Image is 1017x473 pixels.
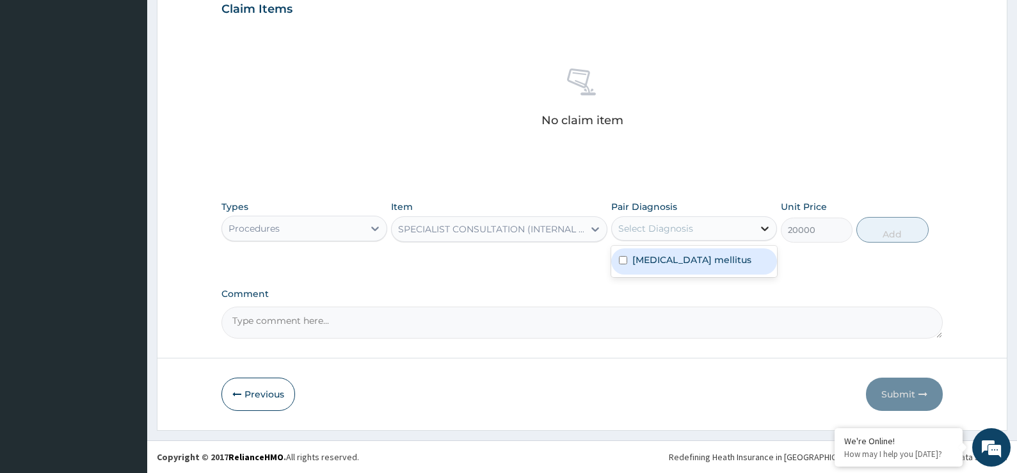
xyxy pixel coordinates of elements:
[866,378,943,411] button: Submit
[398,223,585,236] div: SPECIALIST CONSULTATION (INTERNAL MEDICINE / ENDOCRINOLOGY)
[844,435,953,447] div: We're Online!
[74,150,177,279] span: We're online!
[632,253,751,266] label: [MEDICAL_DATA] mellitus
[221,202,248,212] label: Types
[6,327,244,372] textarea: Type your message and hit 'Enter'
[391,200,413,213] label: Item
[541,114,623,127] p: No claim item
[669,451,1007,463] div: Redefining Heath Insurance in [GEOGRAPHIC_DATA] using Telemedicine and Data Science!
[157,451,286,463] strong: Copyright © 2017 .
[228,451,284,463] a: RelianceHMO
[618,222,693,235] div: Select Diagnosis
[210,6,241,37] div: Minimize live chat window
[856,217,929,243] button: Add
[611,200,677,213] label: Pair Diagnosis
[221,378,295,411] button: Previous
[24,64,52,96] img: d_794563401_company_1708531726252_794563401
[147,440,1017,473] footer: All rights reserved.
[67,72,215,88] div: Chat with us now
[221,289,943,300] label: Comment
[781,200,827,213] label: Unit Price
[844,449,953,460] p: How may I help you today?
[228,222,280,235] div: Procedures
[221,3,292,17] h3: Claim Items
